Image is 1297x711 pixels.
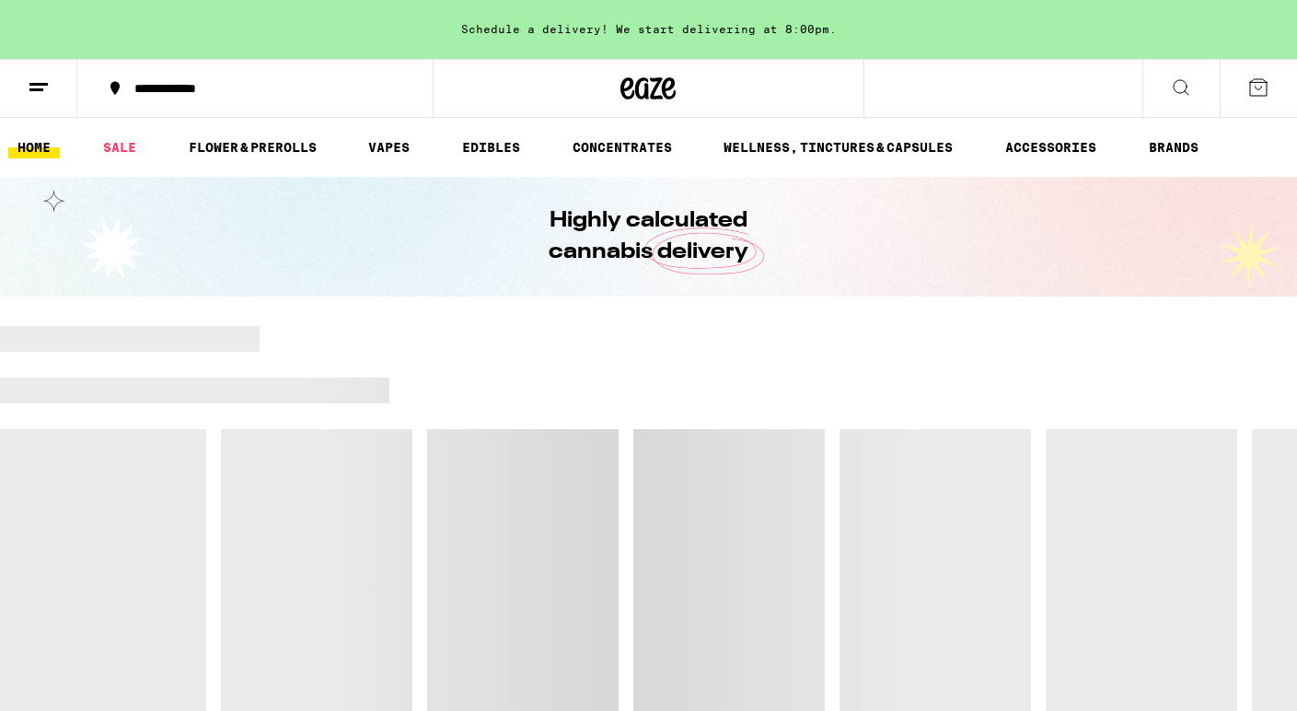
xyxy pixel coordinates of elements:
a: EDIBLES [453,136,529,158]
a: VAPES [359,136,419,158]
a: WELLNESS, TINCTURES & CAPSULES [714,136,962,158]
h1: Highly calculated cannabis delivery [497,205,801,268]
a: HOME [8,136,60,158]
a: SALE [94,136,145,158]
a: FLOWER & PREROLLS [179,136,326,158]
a: BRANDS [1140,136,1208,158]
a: ACCESSORIES [996,136,1106,158]
a: CONCENTRATES [563,136,681,158]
